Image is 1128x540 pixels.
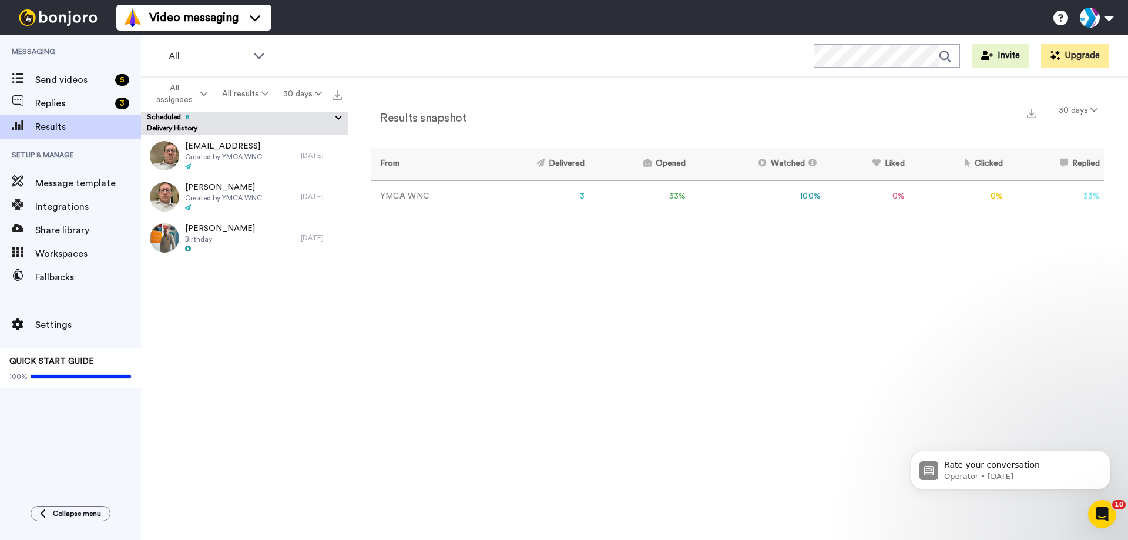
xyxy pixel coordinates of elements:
[169,49,247,63] span: All
[215,83,276,105] button: All results
[1008,180,1104,213] td: 33 %
[185,193,262,203] span: Created by YMCA WNC
[9,372,28,381] span: 100%
[150,223,179,253] img: b8e27e60-9cf0-44e6-8c5e-9fe64c619fbd-thumb.jpg
[909,180,1008,213] td: 0 %
[31,506,110,521] button: Collapse menu
[149,9,239,26] span: Video messaging
[1008,148,1104,180] th: Replied
[185,152,262,162] span: Created by YMCA WNC
[35,223,141,237] span: Share library
[333,90,342,100] img: export.svg
[1027,109,1036,118] img: export.svg
[893,426,1128,508] iframe: Intercom notifications message
[150,141,179,170] img: 2c322ae1-5bb9-49b7-854f-742df973cbb5-thumb.jpg
[1088,500,1116,528] iframe: Intercom live chat
[14,9,102,26] img: bj-logo-header-white.svg
[115,74,129,86] div: 5
[35,247,141,261] span: Workspaces
[1052,100,1104,121] button: 30 days
[150,182,179,212] img: 6bdf9851-fbca-44b2-8271-96dcab17dcc4-thumb.jpg
[1112,500,1126,509] span: 10
[825,180,909,213] td: 0 %
[301,151,342,160] div: [DATE]
[9,357,94,365] span: QUICK START GUIDE
[115,98,129,109] div: 3
[181,113,190,120] span: 8
[147,113,190,120] span: Scheduled
[147,112,348,125] button: Scheduled8
[35,200,141,214] span: Integrations
[690,180,825,213] td: 100 %
[371,148,478,180] th: From
[589,148,690,180] th: Opened
[972,44,1029,68] button: Invite
[141,217,348,259] a: [PERSON_NAME]Birthday[DATE]
[478,180,589,213] td: 3
[276,83,329,105] button: 30 days
[185,223,255,234] span: [PERSON_NAME]
[123,8,142,27] img: vm-color.svg
[141,135,348,176] a: [EMAIL_ADDRESS]Created by YMCA WNC[DATE]
[185,182,262,193] span: [PERSON_NAME]
[371,180,478,213] td: YMCA WNC
[589,180,690,213] td: 33 %
[35,73,110,87] span: Send videos
[690,148,825,180] th: Watched
[35,318,141,332] span: Settings
[371,112,466,125] h2: Results snapshot
[35,176,141,190] span: Message template
[909,148,1008,180] th: Clicked
[141,123,348,135] div: Delivery History
[1023,104,1040,121] button: Export a summary of each team member’s results that match this filter now.
[150,82,198,106] span: All assignees
[329,85,345,103] button: Export all results that match these filters now.
[143,78,215,110] button: All assignees
[185,140,262,152] span: [EMAIL_ADDRESS]
[141,176,348,217] a: [PERSON_NAME]Created by YMCA WNC[DATE]
[53,509,101,518] span: Collapse menu
[35,270,141,284] span: Fallbacks
[185,234,255,244] span: Birthday
[35,120,141,134] span: Results
[825,148,909,180] th: Liked
[301,192,342,202] div: [DATE]
[1041,44,1109,68] button: Upgrade
[478,148,589,180] th: Delivered
[35,96,110,110] span: Replies
[301,233,342,243] div: [DATE]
